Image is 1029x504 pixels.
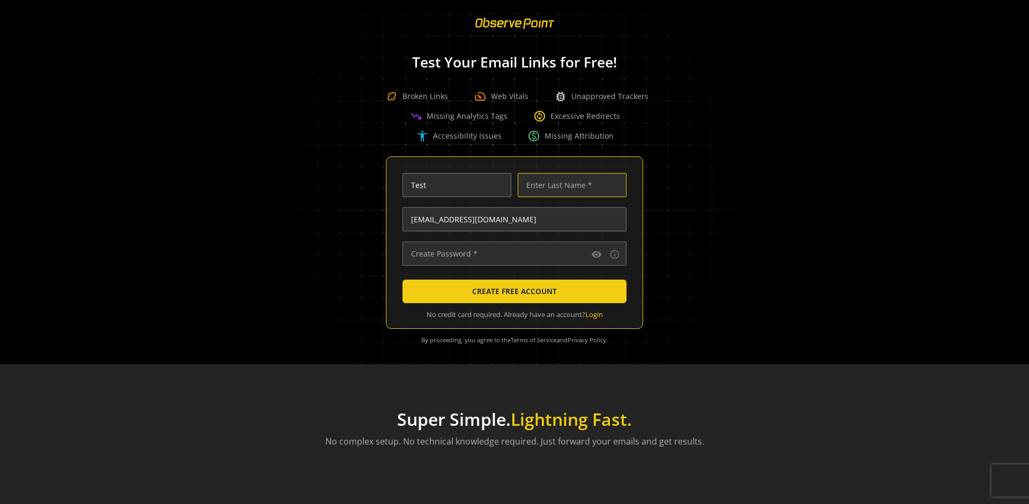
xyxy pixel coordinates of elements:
div: Unapproved Trackers [554,90,648,103]
div: Accessibility Issues [416,130,502,142]
span: paid [527,130,540,142]
a: ObservePoint Homepage [468,25,561,35]
div: Missing Attribution [527,130,614,142]
div: By proceeding, you agree to the and . [399,329,630,351]
button: CREATE FREE ACCOUNT [402,280,627,303]
input: Enter Last Name * [518,173,627,197]
h1: Test Your Email Links for Free! [279,55,750,70]
span: speed [474,90,487,103]
a: Login [585,310,603,319]
p: No complex setup. No technical knowledge required. Just forward your emails and get results. [325,435,704,448]
span: bug_report [554,90,567,103]
span: Lightning Fast. [511,408,632,431]
input: Enter First Name * [402,173,511,197]
a: Terms of Service [511,336,557,344]
input: Enter Email Address (name@work-email.com) * [402,207,627,231]
button: Password requirements [608,248,621,261]
mat-icon: visibility [591,249,602,260]
div: Web Vitals [474,90,528,103]
span: CREATE FREE ACCOUNT [472,282,557,301]
input: Create Password * [402,242,627,266]
span: trending_down [409,110,422,123]
h1: Super Simple. [325,409,704,430]
img: Broken Link [381,86,402,107]
div: No credit card required. Already have an account? [402,310,627,320]
div: Broken Links [381,86,448,107]
a: Privacy Policy [568,336,606,344]
mat-icon: info_outline [609,249,620,260]
div: Excessive Redirects [533,110,620,123]
span: change_circle [533,110,546,123]
span: accessibility [416,130,429,142]
div: Missing Analytics Tags [409,110,508,123]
